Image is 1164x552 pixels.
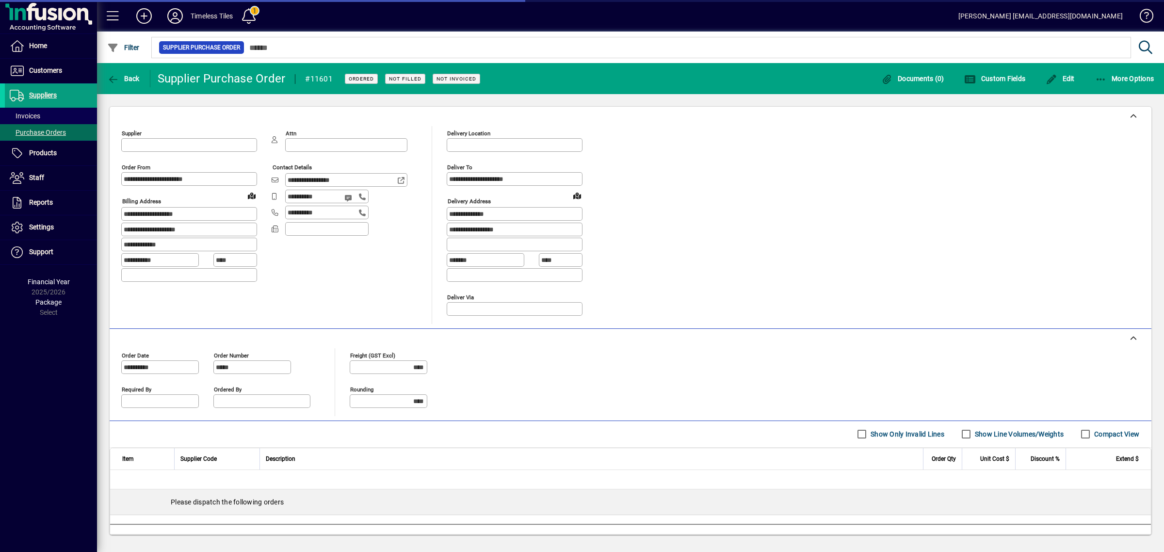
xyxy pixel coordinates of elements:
[5,141,97,165] a: Products
[29,223,54,231] span: Settings
[973,429,1064,439] label: Show Line Volumes/Weights
[129,7,160,25] button: Add
[1093,70,1157,87] button: More Options
[191,8,233,24] div: Timeless Tiles
[97,70,150,87] app-page-header-button: Back
[244,188,259,203] a: View on map
[338,186,361,210] button: Send SMS
[569,188,585,203] a: View on map
[958,8,1123,24] div: [PERSON_NAME] [EMAIL_ADDRESS][DOMAIN_NAME]
[879,70,947,87] button: Documents (0)
[5,166,97,190] a: Staff
[29,42,47,49] span: Home
[10,112,40,120] span: Invoices
[110,489,1151,515] div: Please dispatch the following orders
[5,191,97,215] a: Reports
[105,70,142,87] button: Back
[447,293,474,300] mat-label: Deliver via
[35,298,62,306] span: Package
[180,454,217,464] span: Supplier Code
[350,352,395,358] mat-label: Freight (GST excl)
[105,39,142,56] button: Filter
[964,75,1025,82] span: Custom Fields
[29,66,62,74] span: Customers
[980,454,1009,464] span: Unit Cost $
[1132,2,1152,33] a: Knowledge Base
[1092,429,1139,439] label: Compact View
[122,130,142,137] mat-label: Supplier
[1095,75,1154,82] span: More Options
[29,248,53,256] span: Support
[5,34,97,58] a: Home
[29,198,53,206] span: Reports
[5,124,97,141] a: Purchase Orders
[214,352,249,358] mat-label: Order number
[881,75,944,82] span: Documents (0)
[5,240,97,264] a: Support
[436,76,476,82] span: Not Invoiced
[29,91,57,99] span: Suppliers
[122,454,134,464] span: Item
[932,454,956,464] span: Order Qty
[350,386,373,392] mat-label: Rounding
[447,164,472,171] mat-label: Deliver To
[29,174,44,181] span: Staff
[122,164,150,171] mat-label: Order from
[447,130,490,137] mat-label: Delivery Location
[28,278,70,286] span: Financial Year
[1116,454,1139,464] span: Extend $
[5,108,97,124] a: Invoices
[107,44,140,51] span: Filter
[163,43,240,52] span: Supplier Purchase Order
[5,59,97,83] a: Customers
[869,429,944,439] label: Show Only Invalid Lines
[962,70,1028,87] button: Custom Fields
[349,76,374,82] span: Ordered
[266,454,295,464] span: Description
[160,7,191,25] button: Profile
[107,75,140,82] span: Back
[158,71,286,86] div: Supplier Purchase Order
[1031,454,1060,464] span: Discount %
[5,215,97,240] a: Settings
[1043,70,1077,87] button: Edit
[214,386,242,392] mat-label: Ordered by
[122,386,151,392] mat-label: Required by
[389,76,421,82] span: Not Filled
[29,149,57,157] span: Products
[10,129,66,136] span: Purchase Orders
[286,130,296,137] mat-label: Attn
[1046,75,1075,82] span: Edit
[305,71,333,87] div: #11601
[122,352,149,358] mat-label: Order date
